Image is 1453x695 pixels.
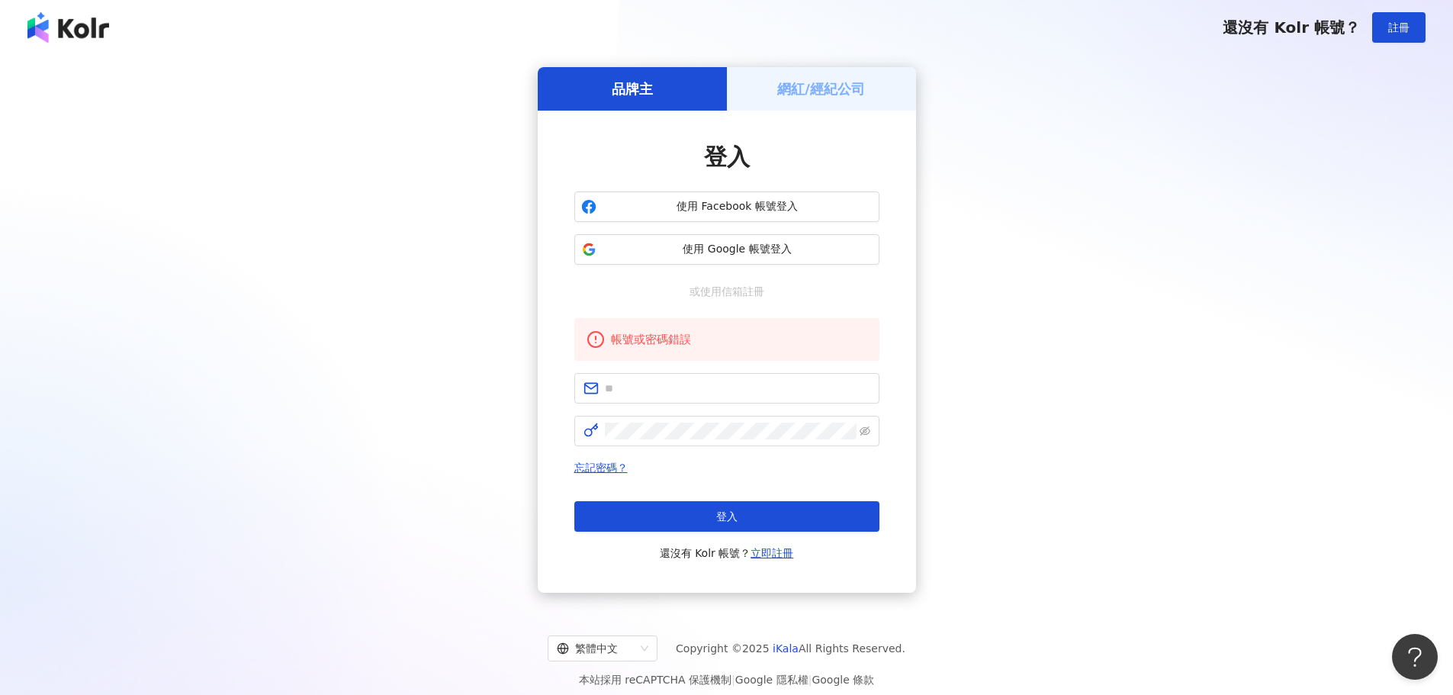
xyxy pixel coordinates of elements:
span: 還沒有 Kolr 帳號？ [660,544,794,562]
a: Google 隱私權 [735,674,808,686]
span: 登入 [704,143,750,170]
span: 使用 Facebook 帳號登入 [603,199,873,214]
iframe: Help Scout Beacon - Open [1392,634,1438,680]
span: | [808,674,812,686]
a: 忘記密碼？ [574,462,628,474]
span: 還沒有 Kolr 帳號？ [1223,18,1360,37]
span: eye-invisible [860,426,870,436]
span: 或使用信箱註冊 [679,283,775,300]
div: 繁體中文 [557,636,635,661]
button: 使用 Google 帳號登入 [574,234,879,265]
button: 登入 [574,501,879,532]
span: 登入 [716,510,738,523]
span: 註冊 [1388,21,1410,34]
button: 使用 Facebook 帳號登入 [574,191,879,222]
h5: 品牌主 [612,79,653,98]
span: 本站採用 reCAPTCHA 保護機制 [579,671,874,689]
span: Copyright © 2025 All Rights Reserved. [676,639,905,658]
span: 使用 Google 帳號登入 [603,242,873,257]
a: Google 條款 [812,674,874,686]
button: 註冊 [1372,12,1426,43]
a: 立即註冊 [751,547,793,559]
h5: 網紅/經紀公司 [777,79,865,98]
div: 帳號或密碼錯誤 [611,330,867,349]
a: iKala [773,642,799,655]
span: | [731,674,735,686]
img: logo [27,12,109,43]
